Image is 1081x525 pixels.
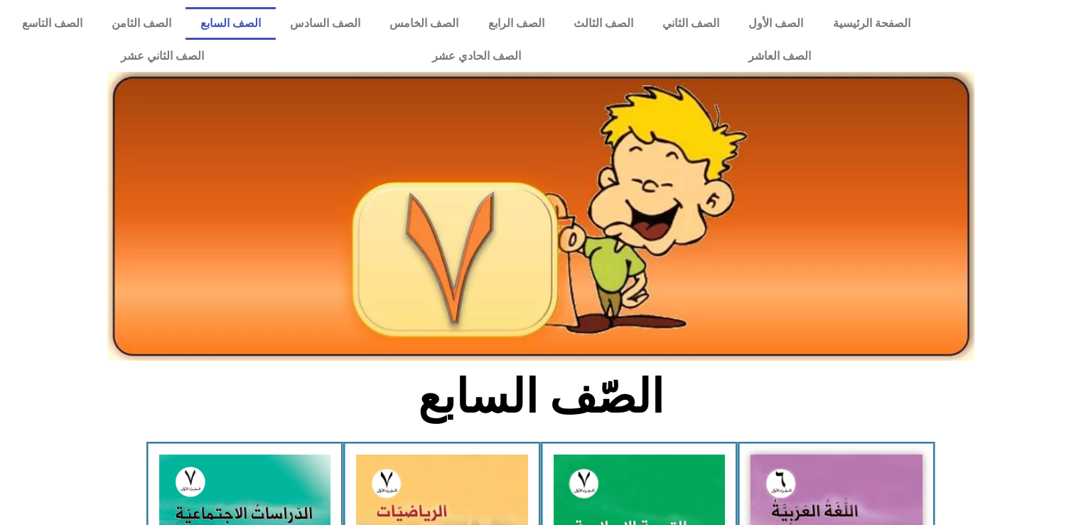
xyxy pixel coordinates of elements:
[473,7,559,40] a: الصف الرابع
[7,7,97,40] a: الصف التاسع
[818,7,925,40] a: الصفحة الرئيسية
[375,7,473,40] a: الصف الخامس
[734,7,818,40] a: الصف الأول
[647,7,733,40] a: الصف الثاني
[185,7,275,40] a: الصف السابع
[7,40,318,73] a: الصف الثاني عشر
[276,7,375,40] a: الصف السادس
[559,7,647,40] a: الصف الثالث
[635,40,925,73] a: الصف العاشر
[318,40,634,73] a: الصف الحادي عشر
[306,369,775,425] h2: الصّف السابع
[97,7,185,40] a: الصف الثامن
